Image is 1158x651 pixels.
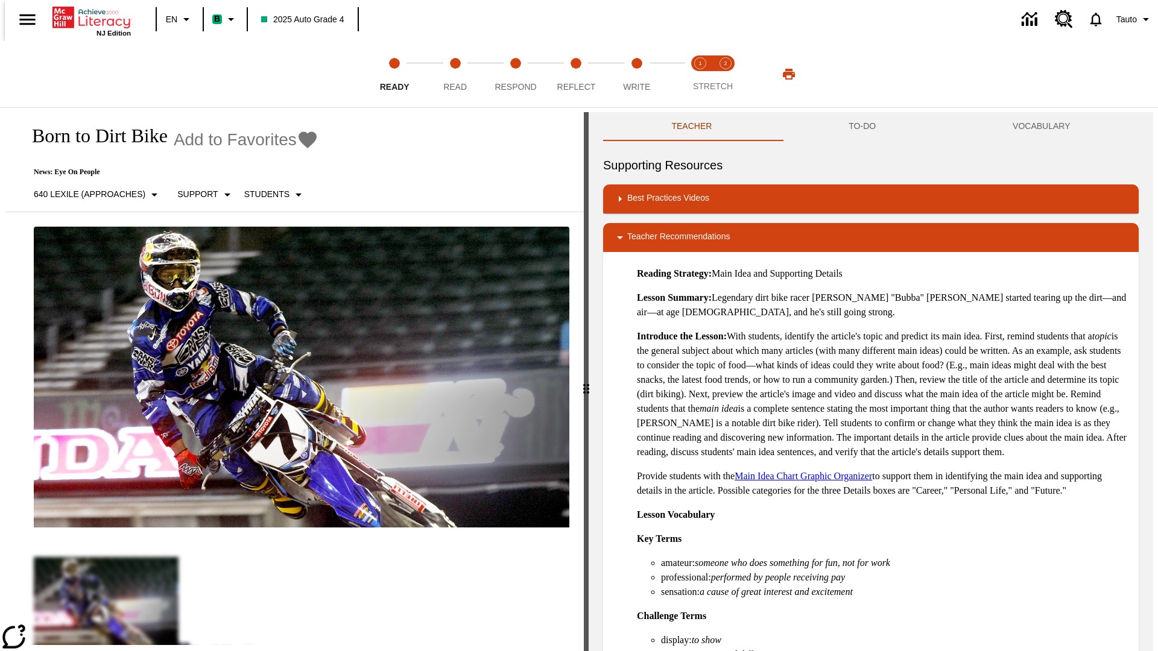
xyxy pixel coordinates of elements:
[698,60,701,66] text: 1
[261,13,344,26] span: 2025 Auto Grade 4
[627,230,730,245] p: Teacher Recommendations
[780,112,944,141] button: TO-DO
[637,331,727,341] strong: Introduce the Lesson:
[541,41,611,107] button: Reflect step 4 of 5
[19,168,318,177] p: News: Eye On People
[19,125,168,147] h1: Born to Dirt Bike
[661,556,1129,570] li: amateur:
[603,156,1139,175] h6: Supporting Resources
[700,587,853,597] em: a cause of great interest and excitement
[495,82,536,92] span: Respond
[160,8,199,30] button: Language: EN, Select a language
[584,112,589,651] div: Press Enter or Spacebar and then press right and left arrow keys to move the slider
[1112,8,1158,30] button: Profile/Settings
[683,41,718,107] button: Stretch Read step 1 of 2
[359,41,429,107] button: Ready step 1 of 5
[603,112,780,141] button: Teacher
[711,572,845,582] em: performed by people receiving pay
[177,188,218,201] p: Support
[724,60,727,66] text: 2
[661,585,1129,599] li: sensation:
[637,533,682,544] strong: Key Terms
[695,558,890,568] em: someone who does something for fun, not for work
[420,41,490,107] button: Read step 2 of 5
[5,112,584,645] div: reading
[166,13,177,26] span: EN
[692,635,721,645] em: to show
[603,184,1139,213] div: Best Practices Videos
[603,112,1139,141] div: Instructional Panel Tabs
[207,8,243,30] button: Boost Class color is mint green. Change class color
[770,63,808,85] button: Print
[944,112,1139,141] button: VOCABULARY
[174,130,297,149] span: Add to Favorites
[1048,3,1080,36] a: Resource Center, Will open in new tab
[602,41,672,107] button: Write step 5 of 5
[172,184,239,206] button: Scaffolds, Support
[244,188,289,201] p: Students
[637,268,712,278] strong: Reading Strategy:
[239,184,311,206] button: Select Student
[1092,331,1112,341] em: topic
[1080,4,1112,35] a: Notifications
[637,329,1129,459] p: With students, identify the article's topic and predict its main idea. First, remind students tha...
[637,469,1129,498] p: Provide students with the to support them in identifying the main idea and supporting details in ...
[443,82,467,92] span: Read
[661,633,1129,647] li: display:
[637,291,1129,319] p: Legendary dirt bike racer [PERSON_NAME] "Bubba" [PERSON_NAME] started tearing up the dirt—and air...
[693,81,733,91] span: STRETCH
[34,188,145,201] p: 640 Lexile (Approaches)
[661,570,1129,585] li: professional:
[174,129,318,150] button: Add to Favorites - Born to Dirt Bike
[627,192,709,206] p: Best Practices Videos
[29,184,166,206] button: Select Lexile, 640 Lexile (Approaches)
[34,227,569,528] img: Motocross racer James Stewart flies through the air on his dirt bike.
[214,11,220,27] span: B
[603,223,1139,252] div: Teacher Recommendations
[735,471,872,481] a: Main Idea Chart Graphic Organizer
[623,82,650,92] span: Write
[52,4,131,37] div: Home
[380,82,410,92] span: Ready
[700,403,738,414] em: main idea
[637,509,715,520] strong: Lesson Vocabulary
[637,611,706,621] strong: Challenge Terms
[637,292,712,303] strong: Lesson Summary:
[10,2,45,37] button: Open side menu
[1014,3,1048,36] a: Data Center
[589,112,1153,651] div: activity
[481,41,551,107] button: Respond step 3 of 5
[96,30,131,37] span: NJ Edition
[557,82,596,92] span: Reflect
[708,41,743,107] button: Stretch Respond step 2 of 2
[637,266,1129,281] p: Main Idea and Supporting Details
[1116,13,1137,26] span: Tauto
